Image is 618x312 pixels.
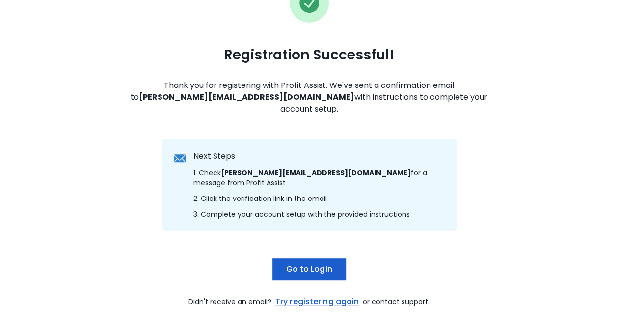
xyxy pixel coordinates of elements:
span: Thank you for registering with Profit Assist. We've sent a confirmation email to with instruction... [129,80,490,115]
span: Registration Successful! [224,46,395,64]
strong: [PERSON_NAME][EMAIL_ADDRESS][DOMAIN_NAME] [221,168,411,178]
button: Go to Login [272,258,346,280]
span: Go to Login [286,263,332,275]
span: 1. Check for a message from Profit Assist [193,168,445,188]
span: Didn't receive an email? or contact support. [188,296,430,308]
span: 2. Click the verification link in the email [193,194,327,203]
span: 3. Complete your account setup with the provided instructions [193,209,410,219]
strong: [PERSON_NAME][EMAIL_ADDRESS][DOMAIN_NAME] [139,91,354,103]
a: Try registering again [273,296,361,308]
span: Next Steps [193,150,235,162]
